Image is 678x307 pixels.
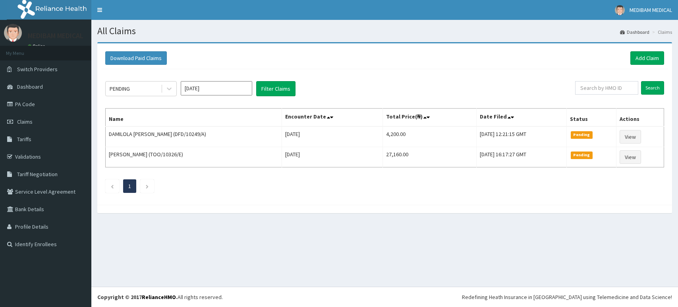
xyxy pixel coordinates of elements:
[142,293,176,301] a: RelianceHMO
[476,147,566,167] td: [DATE] 16:17:27 GMT
[91,287,678,307] footer: All rights reserved.
[4,24,22,42] img: User Image
[620,150,641,164] a: View
[110,183,114,190] a: Previous page
[383,147,477,167] td: 27,160.00
[566,109,616,127] th: Status
[616,109,664,127] th: Actions
[145,183,149,190] a: Next page
[256,81,296,96] button: Filter Claims
[630,6,672,14] span: MEDIBAM MEDICAL
[17,66,58,73] span: Switch Providers
[17,136,31,143] span: Tariffs
[571,152,593,159] span: Pending
[476,109,566,127] th: Date Filed
[17,118,33,125] span: Claims
[571,131,593,138] span: Pending
[282,109,383,127] th: Encounter Date
[106,147,282,167] td: [PERSON_NAME] (TOO/10326/E)
[106,109,282,127] th: Name
[615,5,625,15] img: User Image
[383,126,477,147] td: 4,200.00
[97,293,178,301] strong: Copyright © 2017 .
[630,51,664,65] a: Add Claim
[97,26,672,36] h1: All Claims
[641,81,664,95] input: Search
[282,147,383,167] td: [DATE]
[17,83,43,90] span: Dashboard
[282,126,383,147] td: [DATE]
[476,126,566,147] td: [DATE] 12:21:15 GMT
[106,126,282,147] td: DAMILOLA [PERSON_NAME] (DFD/10249/A)
[575,81,638,95] input: Search by HMO ID
[28,43,47,49] a: Online
[17,171,58,178] span: Tariff Negotiation
[105,51,167,65] button: Download Paid Claims
[620,130,641,144] a: View
[181,81,252,95] input: Select Month and Year
[383,109,477,127] th: Total Price(₦)
[110,85,130,93] div: PENDING
[128,183,131,190] a: Page 1 is your current page
[620,29,649,35] a: Dashboard
[462,293,672,301] div: Redefining Heath Insurance in [GEOGRAPHIC_DATA] using Telemedicine and Data Science!
[650,29,672,35] li: Claims
[28,32,83,39] p: MEDIBAM MEDICAL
